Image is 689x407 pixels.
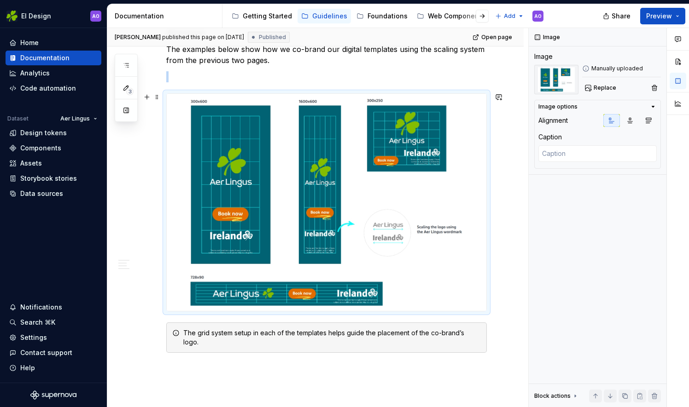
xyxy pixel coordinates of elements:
div: Contact support [20,348,72,357]
a: Open page [470,31,516,44]
p: The examples below show how we co-brand our digital templates using the scaling system from the p... [166,44,487,66]
span: Share [612,11,631,21]
div: Code automation [20,84,76,93]
div: Block actions [534,392,571,400]
button: Preview [640,8,685,24]
a: Home [6,35,101,50]
div: Foundations [368,11,408,21]
a: Web Components [413,9,489,23]
div: AO [534,12,542,20]
button: Replace [582,81,620,94]
div: Data sources [20,189,63,198]
div: Web Components [428,11,485,21]
div: EI Design [21,11,51,21]
a: Getting Started [228,9,296,23]
div: Components [20,143,61,153]
div: Guidelines [312,11,347,21]
a: Foundations [353,9,411,23]
svg: Supernova Logo [30,390,76,400]
span: Open page [481,34,512,41]
div: Help [20,363,35,373]
div: Assets [20,159,42,168]
a: Assets [6,156,101,171]
button: Contact support [6,345,101,360]
div: Page tree [228,7,490,25]
div: Caption [538,132,562,142]
a: Design tokens [6,126,101,140]
div: Dataset [7,115,29,122]
button: Image options [538,103,657,110]
div: Documentation [115,11,218,21]
button: Notifications [6,300,101,315]
a: Guidelines [298,9,351,23]
span: Preview [646,11,672,21]
div: Analytics [20,69,50,78]
div: Notifications [20,303,62,312]
button: Add [492,10,527,23]
div: Search ⌘K [20,318,55,327]
div: The grid system setup in each of the templates helps guide the placement of the co-brand’s logo. [183,328,481,347]
div: AO [92,12,99,20]
span: [PERSON_NAME] [115,34,161,41]
button: Share [598,8,636,24]
div: Getting Started [243,11,292,21]
div: Home [20,38,39,47]
span: Aer Lingus [60,115,90,122]
span: Published [259,34,286,41]
span: Add [504,12,515,20]
a: Settings [6,330,101,345]
div: Manually uploaded [582,65,661,72]
div: Storybook stories [20,174,77,183]
div: Image [534,52,553,61]
button: Search ⌘K [6,315,101,330]
div: Block actions [534,390,579,402]
div: Settings [20,333,47,342]
a: Data sources [6,186,101,201]
div: Image options [538,103,578,110]
img: 8203ff7e-dcee-4055-b1b6-dcde6b7076d7.jpeg [534,65,578,94]
button: Help [6,361,101,375]
div: published this page on [DATE] [162,34,244,41]
div: Alignment [538,116,568,125]
button: Aer Lingus [56,112,101,125]
button: EI DesignAO [2,6,105,26]
span: Replace [594,84,616,92]
a: Components [6,141,101,155]
img: 8203ff7e-dcee-4055-b1b6-dcde6b7076d7.jpeg [167,94,486,310]
a: Documentation [6,51,101,65]
div: Documentation [20,53,70,63]
a: Analytics [6,66,101,80]
div: Design tokens [20,128,67,138]
a: Storybook stories [6,171,101,186]
a: Code automation [6,81,101,96]
img: 56b5df98-d96d-4d7e-807c-0afdf3bdaefa.png [6,11,18,22]
span: 3 [126,88,134,95]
